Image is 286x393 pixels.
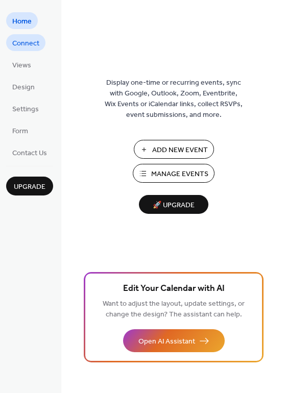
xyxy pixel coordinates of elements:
span: Contact Us [12,148,47,159]
span: Form [12,126,28,137]
a: Connect [6,34,45,51]
button: 🚀 Upgrade [139,195,208,214]
span: Upgrade [14,182,45,192]
span: Home [12,16,32,27]
a: Design [6,78,41,95]
span: Manage Events [151,169,208,180]
a: Settings [6,100,45,117]
button: Open AI Assistant [123,329,225,352]
span: Edit Your Calendar with AI [123,282,225,296]
a: Views [6,56,37,73]
a: Contact Us [6,144,53,161]
a: Form [6,122,34,139]
span: Settings [12,104,39,115]
button: Upgrade [6,177,53,195]
button: Manage Events [133,164,214,183]
span: Open AI Assistant [138,336,195,347]
span: Design [12,82,35,93]
span: 🚀 Upgrade [145,199,202,212]
span: Connect [12,38,39,49]
button: Add New Event [134,140,214,159]
a: Home [6,12,38,29]
span: Want to adjust the layout, update settings, or change the design? The assistant can help. [103,297,245,322]
span: Display one-time or recurring events, sync with Google, Outlook, Zoom, Eventbrite, Wix Events or ... [105,78,243,120]
span: Views [12,60,31,71]
span: Add New Event [152,145,208,156]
